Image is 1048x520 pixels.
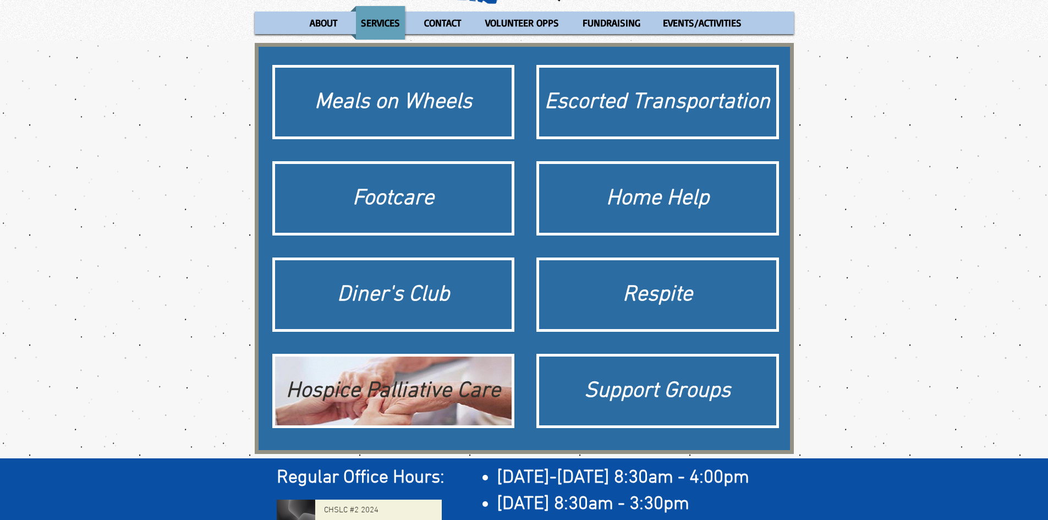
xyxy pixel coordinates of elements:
[281,280,507,310] div: Diner's Club
[324,506,378,514] span: CHSLC #2 2024
[497,467,749,489] span: [DATE]-[DATE] 8:30am - 4:00pm
[475,6,569,40] a: VOLUNTEER OPPS
[545,87,771,118] div: Escorted Transportation
[305,6,342,40] p: ABOUT
[272,258,515,332] a: Diner's Club
[272,65,515,139] a: Meals on Wheels
[277,467,445,489] span: Regular Office Hours:
[572,6,650,40] a: FUNDRAISING
[545,183,771,214] div: Home Help
[497,493,689,516] span: [DATE] 8:30am - 3:30pm
[272,65,779,442] div: Matrix gallery
[545,376,771,407] div: Support Groups
[480,6,564,40] p: VOLUNTEER OPPS
[255,6,794,40] nav: Site
[277,465,780,491] h2: ​
[578,6,645,40] p: FUNDRAISING
[545,280,771,310] div: Respite
[536,65,779,139] a: Escorted Transportation
[536,258,779,332] a: Respite
[272,161,515,236] a: Footcare
[536,161,779,236] a: Home Help
[356,6,405,40] p: SERVICES
[281,183,507,214] div: Footcare
[299,6,348,40] a: ABOUT
[652,6,752,40] a: EVENTS/ACTIVITIES
[419,6,466,40] p: CONTACT
[536,354,779,428] a: Support Groups
[350,6,410,40] a: SERVICES
[658,6,747,40] p: EVENTS/ACTIVITIES
[281,376,507,407] div: Hospice Palliative Care
[281,87,507,118] div: Meals on Wheels
[413,6,472,40] a: CONTACT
